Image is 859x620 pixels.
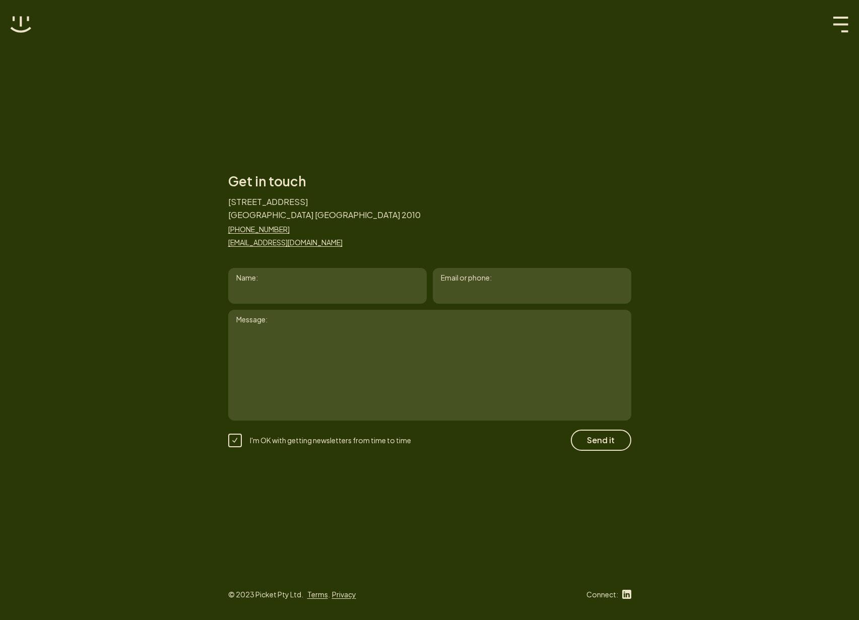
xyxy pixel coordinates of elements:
[228,195,421,222] p: [STREET_ADDRESS] [GEOGRAPHIC_DATA] [GEOGRAPHIC_DATA] 2010
[228,237,421,248] a: [EMAIL_ADDRESS][DOMAIN_NAME]
[250,436,411,445] span: I'm OK with getting newsletters from time to time
[228,224,421,235] a: [PHONE_NUMBER]
[307,589,362,600] div: .
[586,589,618,600] p: Connect:
[228,173,421,189] h2: Get in touch
[571,430,631,451] button: Send it
[228,589,303,600] p: © 2023 Picket Pty Ltd.
[307,590,328,599] a: Terms
[236,272,258,283] label: Name:
[441,272,492,283] label: Email or phone:
[228,310,631,329] label: Message:
[332,590,356,599] a: Privacy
